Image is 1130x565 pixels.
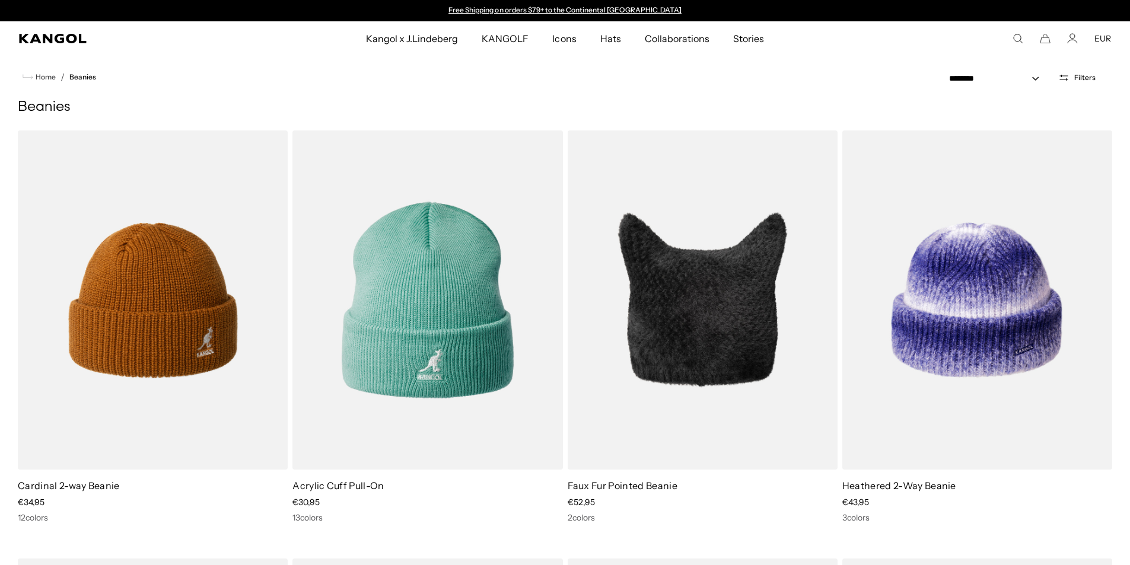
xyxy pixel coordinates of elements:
select: Sort by: Featured [944,72,1051,85]
a: Kangol x J.Lindeberg [354,21,470,56]
img: Acrylic Cuff Pull-On [292,130,562,470]
a: Acrylic Cuff Pull-On [292,480,384,491]
a: Heathered 2-Way Beanie [842,480,956,491]
button: Cart [1040,33,1051,44]
span: Home [33,73,56,81]
span: €43,95 [842,497,869,507]
a: Faux Fur Pointed Beanie [568,480,677,491]
a: Stories [721,21,776,56]
span: Kangol x J.Lindeberg [366,21,459,56]
slideshow-component: Announcement bar [443,6,687,15]
h1: Beanies [18,98,1112,116]
img: Cardinal 2-way Beanie [18,130,288,470]
div: 1 of 2 [443,6,687,15]
span: Filters [1074,74,1096,82]
a: Free Shipping on orders $79+ to the Continental [GEOGRAPHIC_DATA] [448,5,682,14]
span: Stories [733,21,764,56]
button: EUR [1094,33,1111,44]
summary: Search here [1013,33,1023,44]
img: Heathered 2-Way Beanie [842,130,1112,470]
div: 3 colors [842,512,1112,523]
span: €34,95 [18,497,44,507]
div: 12 colors [18,512,288,523]
div: 13 colors [292,512,562,523]
a: Account [1067,33,1078,44]
span: Hats [600,21,621,56]
a: Icons [540,21,588,56]
li: / [56,70,65,84]
a: Collaborations [633,21,721,56]
a: Hats [588,21,633,56]
span: €52,95 [568,497,595,507]
img: Faux Fur Pointed Beanie [568,130,838,470]
a: KANGOLF [470,21,540,56]
a: Beanies [69,73,96,81]
div: Announcement [443,6,687,15]
span: Collaborations [645,21,709,56]
span: Icons [552,21,576,56]
a: Kangol [19,34,242,43]
div: 2 colors [568,512,838,523]
a: Home [23,72,56,82]
span: €30,95 [292,497,320,507]
button: Open filters [1051,72,1103,83]
a: Cardinal 2-way Beanie [18,480,120,491]
span: KANGOLF [482,21,529,56]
